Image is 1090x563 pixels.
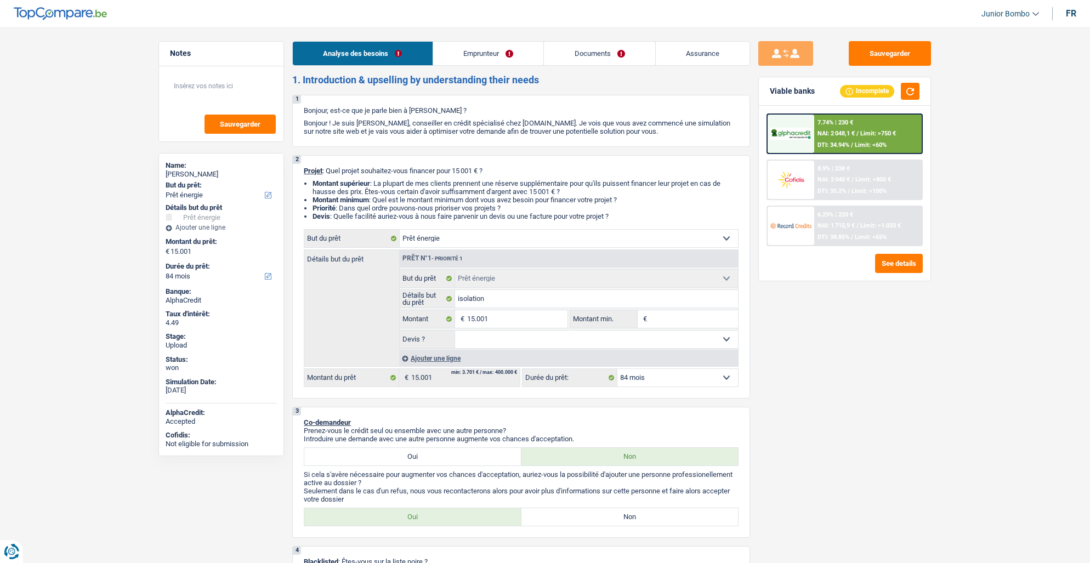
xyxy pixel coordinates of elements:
[166,170,277,179] div: [PERSON_NAME]
[220,121,260,128] span: Sauvegarder
[166,417,277,426] div: Accepted
[848,187,850,195] span: /
[304,230,400,247] label: But du prêt
[166,287,277,296] div: Banque:
[304,106,739,115] p: Bonjour, est-ce que je parle bien à [PERSON_NAME] ?
[851,176,854,183] span: /
[770,169,811,190] img: Cofidis
[1066,8,1076,19] div: fr
[875,254,923,273] button: See details
[973,5,1039,23] a: Junior Bombo
[304,426,739,435] p: Prenez-vous le crédit seul ou ensemble avec une autre personne?
[817,165,850,172] div: 8.9% | 238 €
[166,181,275,190] label: But du prêt:
[433,42,544,65] a: Emprunteur
[313,179,739,196] li: : La plupart de mes clients prennent une réserve supplémentaire pour qu'ils puissent financer leu...
[292,74,750,86] h2: 1. Introduction & upselling by understanding their needs
[166,378,277,386] div: Simulation Date:
[400,255,465,262] div: Prêt n°1
[166,440,277,448] div: Not eligible for submission
[817,130,855,137] span: NAI: 2 048,1 €
[638,310,650,328] span: €
[170,49,272,58] h5: Notes
[399,369,411,386] span: €
[293,156,301,164] div: 2
[770,128,811,140] img: AlphaCredit
[851,141,853,149] span: /
[770,215,811,236] img: Record Credits
[166,355,277,364] div: Status:
[313,204,739,212] li: : Dans quel ordre pouvons-nous prioriser vos projets ?
[304,435,739,443] p: Introduire une demande avec une autre personne augmente vos chances d'acceptation.
[855,234,887,241] span: Limit: <65%
[817,187,846,195] span: DTI: 35.2%
[205,115,276,134] button: Sauvegarder
[166,310,277,319] div: Taux d'intérêt:
[523,369,617,386] label: Durée du prêt:
[856,222,859,229] span: /
[856,130,859,137] span: /
[817,234,849,241] span: DTI: 38.85%
[304,167,739,175] p: : Quel projet souhaitez-vous financer pour 15 001 € ?
[817,222,855,229] span: NAI: 1 715,9 €
[849,41,931,66] button: Sauvegarder
[840,85,894,97] div: Incomplete
[313,212,330,220] span: Devis
[451,370,517,375] div: min: 3.701 € / max: 400.000 €
[570,310,637,328] label: Montant min.
[313,212,739,220] li: : Quelle facilité auriez-vous à nous faire parvenir un devis ou une facture pour votre projet ?
[304,369,399,386] label: Montant du prêt
[166,262,275,271] label: Durée du prêt:
[313,196,739,204] li: : Quel est le montant minimum dont vous avez besoin pour financer votre projet ?
[521,448,739,465] label: Non
[166,341,277,350] div: Upload
[313,196,369,204] strong: Montant minimum
[817,119,853,126] div: 7.74% | 230 €
[304,470,739,487] p: Si cela s'avère nécessaire pour augmenter vos chances d'acceptation, auriez-vous la possibilité d...
[400,270,455,287] label: But du prêt
[293,95,301,104] div: 1
[851,187,887,195] span: Limit: <100%
[981,9,1030,19] span: Junior Bombo
[166,386,277,395] div: [DATE]
[166,203,277,212] div: Détails but du prêt
[817,211,853,218] div: 6.29% | 220 €
[14,7,107,20] img: TopCompare Logo
[293,407,301,416] div: 3
[166,363,277,372] div: won
[166,319,277,327] div: 4.49
[860,130,896,137] span: Limit: >750 €
[166,408,277,417] div: AlphaCredit:
[432,255,463,261] span: - Priorité 1
[313,204,336,212] strong: Priorité
[166,431,277,440] div: Cofidis:
[455,310,467,328] span: €
[304,250,399,263] label: Détails but du prêt
[851,234,853,241] span: /
[166,237,275,246] label: Montant du prêt:
[293,547,301,555] div: 4
[817,141,849,149] span: DTI: 34.94%
[166,296,277,305] div: AlphaCredit
[293,42,433,65] a: Analyse des besoins
[166,247,169,256] span: €
[166,332,277,341] div: Stage:
[166,224,277,231] div: Ajouter une ligne
[313,179,370,187] strong: Montant supérieur
[770,87,815,96] div: Viable banks
[817,176,850,183] span: NAI: 2 040 €
[521,508,739,526] label: Non
[855,141,887,149] span: Limit: <60%
[656,42,750,65] a: Assurance
[304,508,521,526] label: Oui
[400,331,455,348] label: Devis ?
[400,290,455,308] label: Détails but du prêt
[860,222,901,229] span: Limit: >1.033 €
[304,487,739,503] p: Seulement dans le cas d'un refus, nous vous recontacterons alors pour avoir plus d'informations s...
[166,161,277,170] div: Name:
[399,350,738,366] div: Ajouter une ligne
[544,42,655,65] a: Documents
[304,119,739,135] p: Bonjour ! Je suis [PERSON_NAME], conseiller en crédit spécialisé chez [DOMAIN_NAME]. Je vois que ...
[855,176,891,183] span: Limit: >800 €
[400,310,455,328] label: Montant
